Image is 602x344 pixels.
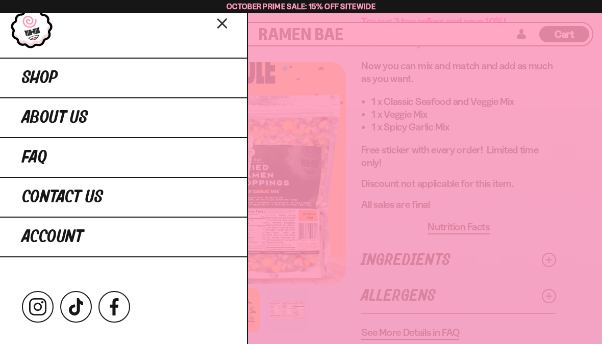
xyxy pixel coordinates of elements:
[22,148,47,167] span: FAQ
[22,109,88,127] span: About Us
[22,228,83,246] span: Account
[214,14,232,32] button: Close menu
[227,2,375,11] span: October Prime Sale: 15% off Sitewide
[22,188,103,206] span: Contact Us
[22,69,58,87] span: Shop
